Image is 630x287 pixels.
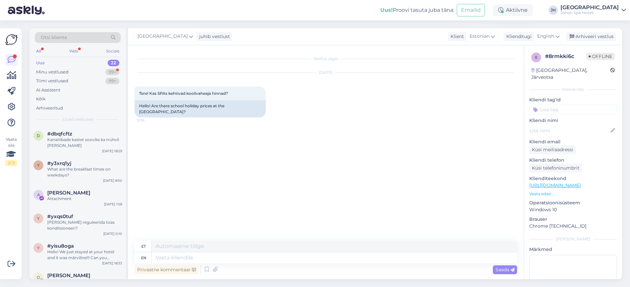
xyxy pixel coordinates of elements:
span: Estonian [470,33,490,40]
p: Vaata edasi ... [529,191,617,197]
div: AI Assistent [36,87,60,93]
div: Socials [105,47,121,55]
p: Brauser [529,216,617,223]
div: All [35,47,42,55]
div: [PERSON_NAME] [529,236,617,242]
p: Kliendi tag'id [529,96,617,103]
div: Johan Spa Hotell [560,10,619,15]
span: d [37,133,40,138]
div: juhib vestlust [197,33,230,40]
span: Tere! Kas SPAs kehtivad koolivaheaja hinnad? [139,91,228,96]
div: JH [549,6,558,15]
div: Küsi meiliaadressi [529,145,576,154]
div: [GEOGRAPHIC_DATA], Järveotsa [531,67,610,81]
span: Otsi kliente [41,34,67,41]
span: #dbqfcftz [47,131,72,137]
span: English [537,33,554,40]
button: Emailid [457,4,485,16]
div: [PERSON_NAME] reguleerida toas konditsioneeri? [47,219,122,231]
div: Proovi tasuta juba täna: [380,6,454,14]
span: y [37,245,40,250]
span: #yisu8oga [47,243,74,249]
p: Chrome [TECHNICAL_ID] [529,223,617,230]
span: A [37,192,40,197]
div: 99+ [105,78,119,84]
span: #yxqs0tuf [47,214,73,219]
div: Küsi telefoninumbrit [529,164,582,173]
b: Uus! [380,7,393,13]
input: Lisa nimi [530,127,609,134]
div: Tiimi vestlused [36,78,68,84]
span: Saada [495,267,514,273]
div: en [141,252,146,263]
div: Hello! Are there school holiday prices at the [GEOGRAPHIC_DATA]? [135,100,266,117]
div: 2 / 3 [5,160,17,166]
div: Attachment [47,196,122,202]
div: Kanatiibade kastet sooviks ka trühvli [PERSON_NAME] [47,137,122,149]
span: Oliver Ritsoson [47,273,90,278]
span: y [37,163,40,168]
span: 12:36 [136,118,161,123]
div: et [141,241,146,252]
div: [DATE] 18:29 [102,149,122,154]
div: Vaata siia [5,136,17,166]
a: [URL][DOMAIN_NAME] [529,182,581,188]
span: #y3xrq1yj [47,160,71,166]
div: # 8rmkki6c [545,52,586,60]
input: Lisa tag [529,105,617,114]
p: Windows 10 [529,206,617,213]
span: [GEOGRAPHIC_DATA] [137,33,188,40]
div: Uus [36,60,45,66]
div: Vestlus algas [135,56,517,62]
div: Web [68,47,79,55]
div: [DATE] 1:58 [104,202,122,207]
p: Kliendi telefon [529,157,617,164]
span: O [37,275,40,280]
div: Arhiveeri vestlus [566,32,616,41]
div: [DATE] [135,70,517,75]
div: What are the breakfast times on weekdays? [47,166,122,178]
div: Arhiveeritud [36,105,63,112]
p: Kliendi email [529,138,617,145]
img: Askly Logo [5,33,18,46]
div: Kõik [36,96,46,102]
span: y [37,216,40,221]
div: Minu vestlused [36,69,69,75]
div: Hello! We just stayed at your hotel and it was mãrviline!!! Can you possibly tell me what kind of... [47,249,122,261]
div: Privaatne kommentaar [135,265,199,274]
div: [GEOGRAPHIC_DATA] [560,5,619,10]
span: Offline [586,53,615,60]
div: [DATE] 18:33 [102,261,122,266]
div: Kliendi info [529,87,617,92]
span: Uued vestlused [63,116,93,122]
div: 22 [108,60,119,66]
a: [GEOGRAPHIC_DATA]Johan Spa Hotell [560,5,626,15]
div: Klienditugi [504,33,532,40]
span: Andrus Rako [47,190,90,196]
div: [DATE] 0:10 [103,231,122,236]
div: [DATE] 8:50 [103,178,122,183]
p: Klienditeekond [529,175,617,182]
p: Märkmed [529,246,617,253]
span: 8 [535,55,537,60]
div: Klient [448,33,464,40]
div: 99+ [105,69,119,75]
div: Aktiivne [493,4,533,16]
p: Operatsioonisüsteem [529,199,617,206]
p: Kliendi nimi [529,117,617,124]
